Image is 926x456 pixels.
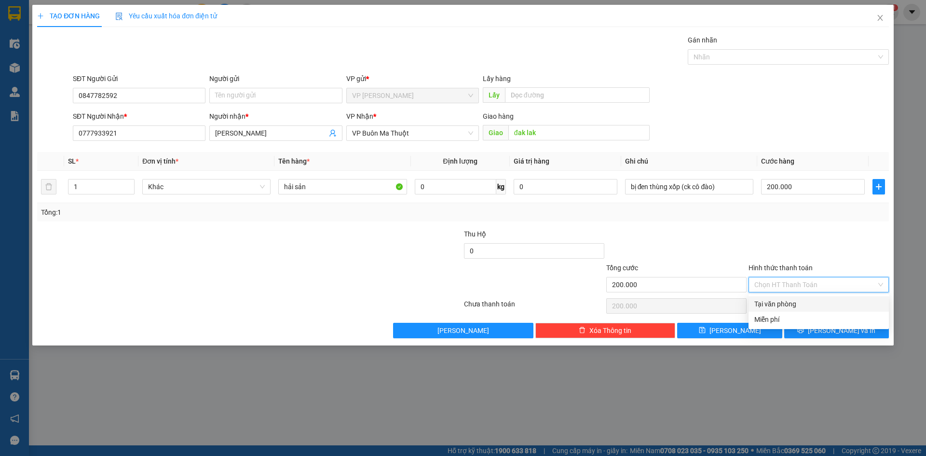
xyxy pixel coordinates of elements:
[589,325,631,336] span: Xóa Thông tin
[514,157,549,165] span: Giá trị hàng
[393,323,533,338] button: [PERSON_NAME]
[73,111,205,122] div: SĐT Người Nhận
[443,157,477,165] span: Định lượng
[754,299,883,309] div: Tại văn phòng
[41,179,56,194] button: delete
[709,325,761,336] span: [PERSON_NAME]
[677,323,782,338] button: save[PERSON_NAME]
[346,112,373,120] span: VP Nhận
[797,327,804,334] span: printer
[749,264,813,272] label: Hình thức thanh toán
[514,179,617,194] input: 0
[37,12,100,20] span: TẠO ĐƠN HÀNG
[508,125,650,140] input: Dọc đường
[754,314,883,325] div: Miễn phí
[579,327,586,334] span: delete
[483,112,514,120] span: Giao hàng
[346,73,479,84] div: VP gửi
[352,126,473,140] span: VP Buôn Ma Thuột
[505,87,650,103] input: Dọc đường
[621,152,757,171] th: Ghi chú
[808,325,875,336] span: [PERSON_NAME] và In
[278,179,407,194] input: VD: Bàn, Ghế
[688,36,717,44] label: Gán nhãn
[115,12,217,20] span: Yêu cầu xuất hóa đơn điện tử
[209,73,342,84] div: Người gửi
[68,157,76,165] span: SL
[483,125,508,140] span: Giao
[483,87,505,103] span: Lấy
[483,75,511,83] span: Lấy hàng
[148,180,265,194] span: Khác
[496,179,506,194] span: kg
[209,111,342,122] div: Người nhận
[464,230,486,238] span: Thu Hộ
[699,327,706,334] span: save
[606,264,638,272] span: Tổng cước
[761,157,794,165] span: Cước hàng
[278,157,310,165] span: Tên hàng
[73,73,205,84] div: SĐT Người Gửi
[463,299,605,316] div: Chưa thanh toán
[41,207,357,218] div: Tổng: 1
[437,325,489,336] span: [PERSON_NAME]
[142,157,178,165] span: Đơn vị tính
[352,88,473,103] span: VP Phan Thiết
[115,13,123,20] img: icon
[872,179,885,194] button: plus
[37,13,44,19] span: plus
[867,5,894,32] button: Close
[535,323,676,338] button: deleteXóa Thông tin
[876,14,884,22] span: close
[329,129,337,137] span: user-add
[784,323,889,338] button: printer[PERSON_NAME] và In
[873,183,885,191] span: plus
[625,179,753,194] input: Ghi Chú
